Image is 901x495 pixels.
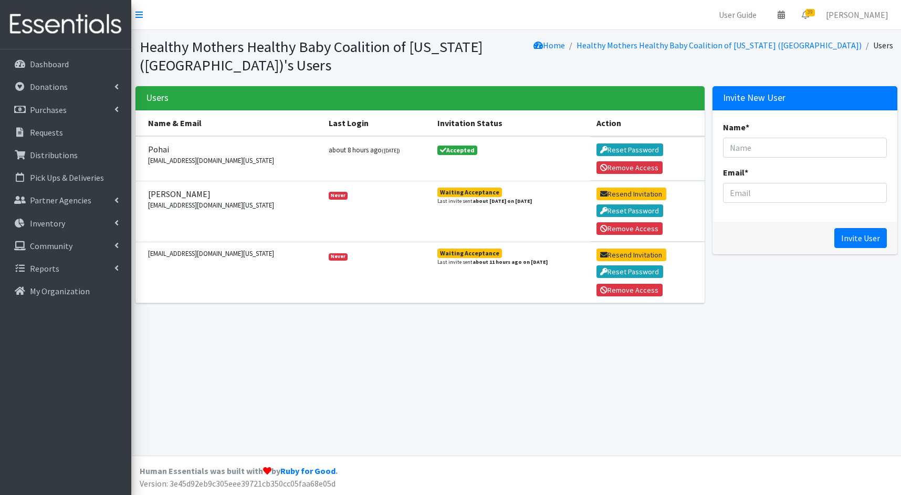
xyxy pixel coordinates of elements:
[818,4,897,25] a: [PERSON_NAME]
[4,167,127,188] a: Pick Ups & Deliveries
[30,81,68,92] p: Donations
[148,156,317,166] small: [EMAIL_ADDRESS][DOMAIN_NAME][US_STATE]
[30,172,104,183] p: Pick Ups & Deliveries
[4,258,127,279] a: Reports
[322,110,431,136] th: Last Login
[533,40,565,50] a: Home
[440,189,499,195] div: Waiting Acceptance
[329,146,400,154] small: about 8 hours ago
[30,150,78,160] p: Distributions
[440,250,499,256] div: Waiting Acceptance
[30,127,63,138] p: Requests
[793,4,818,25] a: 39
[596,222,663,235] button: Remove Access
[473,198,532,204] strong: about [DATE] on [DATE]
[30,241,72,251] p: Community
[437,258,548,266] small: Last invite sent
[437,146,477,155] span: Accepted
[834,228,887,248] input: Invite User
[746,122,749,132] abbr: required
[596,188,666,200] button: Resend Invitation
[135,110,323,136] th: Name & Email
[745,167,748,178] abbr: required
[148,143,317,156] span: Pohai
[4,122,127,143] a: Requests
[30,59,69,69] p: Dashboard
[148,188,317,200] span: [PERSON_NAME]
[4,190,127,211] a: Partner Agencies
[382,147,400,154] small: ([DATE])
[723,121,749,133] label: Name
[437,197,532,205] small: Last invite sent
[596,249,666,261] button: Resend Invitation
[4,76,127,97] a: Donations
[30,218,65,229] p: Inventory
[596,143,663,156] button: Reset Password
[140,478,336,489] span: Version: 3e45d92eb9c305eee39721cb350cc05faa68e05d
[30,105,67,115] p: Purchases
[710,4,765,25] a: User Guide
[4,7,127,42] img: HumanEssentials
[4,99,127,120] a: Purchases
[329,192,348,199] span: Never
[723,183,887,203] input: Email
[596,204,663,217] button: Reset Password
[146,92,169,104] h3: Users
[329,253,348,261] span: Never
[596,284,663,296] button: Remove Access
[862,38,893,53] li: Users
[4,145,127,166] a: Distributions
[590,110,705,136] th: Action
[473,259,548,265] strong: about 11 hours ago on [DATE]
[431,110,590,136] th: Invitation Status
[805,9,815,16] span: 39
[148,249,317,259] small: [EMAIL_ADDRESS][DOMAIN_NAME][US_STATE]
[4,54,127,75] a: Dashboard
[723,138,887,158] input: Name
[4,281,127,302] a: My Organization
[30,195,91,205] p: Partner Agencies
[140,466,338,476] strong: Human Essentials was built with by .
[148,200,317,210] small: [EMAIL_ADDRESS][DOMAIN_NAME][US_STATE]
[596,161,663,174] button: Remove Access
[280,466,336,476] a: Ruby for Good
[140,38,512,74] h1: Healthy Mothers Healthy Baby Coalition of [US_STATE] ([GEOGRAPHIC_DATA])'s Users
[4,235,127,256] a: Community
[577,40,862,50] a: Healthy Mothers Healthy Baby Coalition of [US_STATE] ([GEOGRAPHIC_DATA])
[596,265,663,278] button: Reset Password
[4,213,127,234] a: Inventory
[30,263,59,274] p: Reports
[30,286,90,296] p: My Organization
[723,166,748,179] label: Email
[723,92,785,104] h3: Invite New User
